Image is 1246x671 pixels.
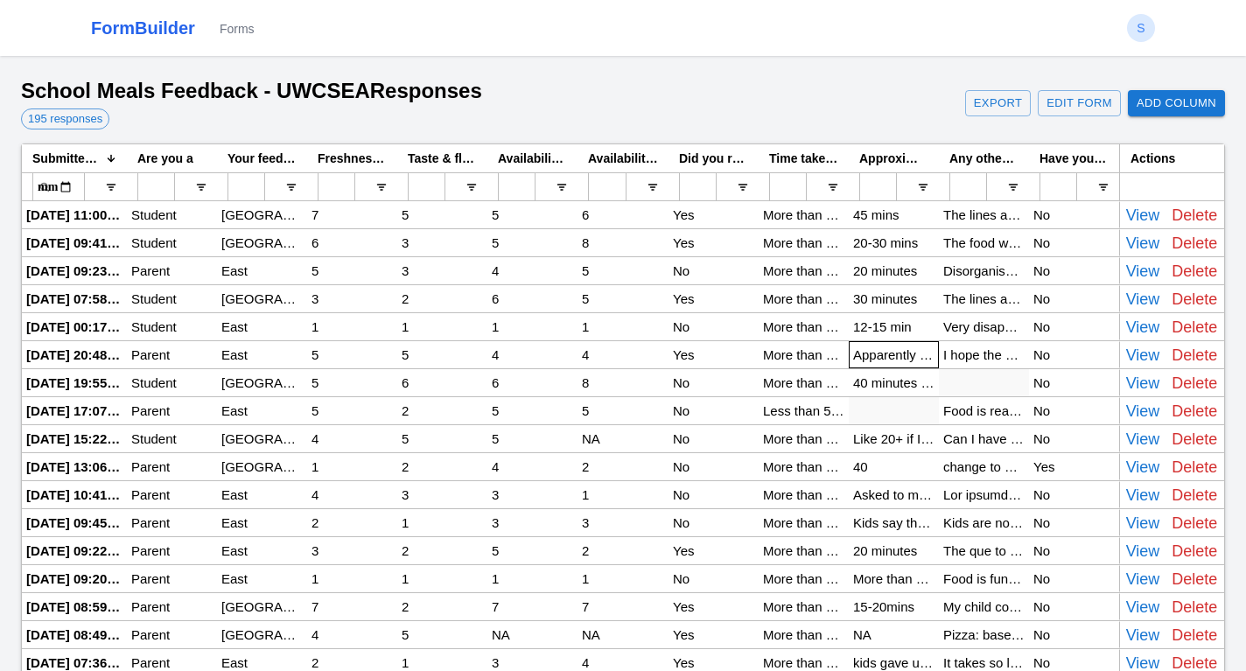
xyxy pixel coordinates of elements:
[577,593,668,620] div: 7
[307,453,397,480] div: 1
[466,182,477,192] button: Open Filter Menu
[397,341,487,368] div: 5
[22,110,108,128] span: 195 responses
[759,565,849,592] div: More than 10 min
[1029,481,1119,508] div: No
[668,453,759,480] div: No
[1167,369,1221,397] button: Delete Response
[1029,565,1119,592] div: No
[1029,229,1119,256] div: No
[1122,229,1165,257] button: View Details
[759,229,849,256] div: More than 10 min
[588,151,658,165] span: Availability of food options eg. nut-free, gluten-free, vegetarian, vegan (1 being least, 10 bein...
[577,201,668,228] div: 6
[849,313,939,340] div: 12-15 min
[668,425,759,452] div: No
[577,229,668,256] div: 8
[196,182,206,192] button: Open Filter Menu
[949,151,1018,165] span: Any other feedback or experiences you would like to share.
[397,369,487,396] div: 6
[939,481,1029,508] div: Lor ipsumdo, sitamet con adipis el sed doei tem incididun. Ut laboreet dolor magnaaliqu eni a min...
[286,182,297,192] button: Open Filter Menu
[1008,182,1018,192] button: Open Filter Menu
[1122,397,1165,425] button: View Details
[939,229,1029,256] div: The food was cold and the portions were tiny. My fish was [PERSON_NAME] and cold. Luckily I didn’...
[759,481,849,508] div: More than 10 min
[498,172,535,201] input: Availability of healthy choices (1 being least, 10 being lots of choices about the school canteen...
[1029,509,1119,536] div: No
[397,453,487,480] div: 2
[318,172,355,201] input: Freshness of Food (1 being worst, 10 being best about the school canteen food) Filter Input
[849,369,939,396] div: 40 minutes for the pavilion kiosks
[127,229,217,256] div: Student
[849,341,939,368] div: Apparently too long to wait in the break time. My son didn’t get any lunch for more than one day.
[577,397,668,424] div: 5
[91,16,195,40] a: FormBuilder
[127,313,217,340] div: Student
[1167,593,1221,621] button: Delete Response
[307,285,397,312] div: 3
[487,285,577,312] div: 6
[1122,509,1165,537] button: View Details
[577,285,668,312] div: 5
[22,397,127,424] div: [DATE] 17:07:19
[22,453,127,480] div: [DATE] 13:06:46
[1029,425,1119,452] div: No
[918,182,928,192] button: Open Filter Menu
[397,285,487,312] div: 2
[577,621,668,648] div: NA
[22,537,127,564] div: [DATE] 09:22:27
[397,593,487,620] div: 2
[759,341,849,368] div: More than 10 min
[397,425,487,452] div: 5
[668,201,759,228] div: Yes
[307,257,397,284] div: 5
[487,565,577,592] div: 1
[1122,593,1165,621] button: View Details
[965,90,1031,117] button: Export
[22,229,127,256] div: [DATE] 09:41:43
[487,481,577,508] div: 3
[939,397,1029,424] div: Food is really inconsistent, not cooked properly, salty, and was not able to eat for the past 3 d...
[217,369,307,396] div: [GEOGRAPHIC_DATA]
[759,593,849,620] div: More than 10 min
[1167,341,1221,369] button: Delete Response
[668,537,759,564] div: Yes
[487,453,577,480] div: 4
[217,229,307,256] div: [GEOGRAPHIC_DATA]
[1098,182,1109,192] button: Open Filter Menu
[227,172,265,201] input: Your feedback is related to which campus: Filter Input
[738,182,748,192] button: Open Filter Menu
[227,151,297,165] span: Your feedback is related to which campus:
[849,509,939,536] div: Kids say the queue is super long so their lunch time is not enough
[668,509,759,536] div: No
[127,257,217,284] div: Parent
[939,621,1029,648] div: Pizza: base was tasteless and thin, cheese quality was very poor, tomatoes on top of pizza tasted...
[217,537,307,564] div: East
[1029,369,1119,396] div: No
[1122,341,1165,369] button: View Details
[1167,453,1221,481] button: Delete Response
[849,481,939,508] div: Asked to move to another station as this was too long
[679,151,748,165] span: Did you receive exactly what you ordered for?
[22,425,127,452] div: [DATE] 15:22:57
[408,172,445,201] input: Taste & flavour (1 being worst, 10 being best about the school canteen food) Filter Input
[1167,425,1221,453] button: Delete Response
[668,229,759,256] div: Yes
[759,313,849,340] div: More than 10 min
[397,481,487,508] div: 3
[127,537,217,564] div: Parent
[22,285,127,312] div: [DATE] 07:58:46
[577,425,668,452] div: NA
[577,509,668,536] div: 3
[127,453,217,480] div: Parent
[22,369,127,396] div: [DATE] 19:55:00
[21,77,482,105] h1: School Meals Feedback - UWCSEA Responses
[127,621,217,648] div: Parent
[498,151,567,165] span: Availability of healthy choices (1 being least, 10 being lots of choices about the school canteen...
[849,453,939,480] div: 40
[939,565,1029,592] div: Food is fundamental to the children’s welfare. It’s shocking how a school with international repu...
[127,481,217,508] div: Parent
[939,453,1029,480] div: change to a proper vendor pls
[759,257,849,284] div: More than 10 min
